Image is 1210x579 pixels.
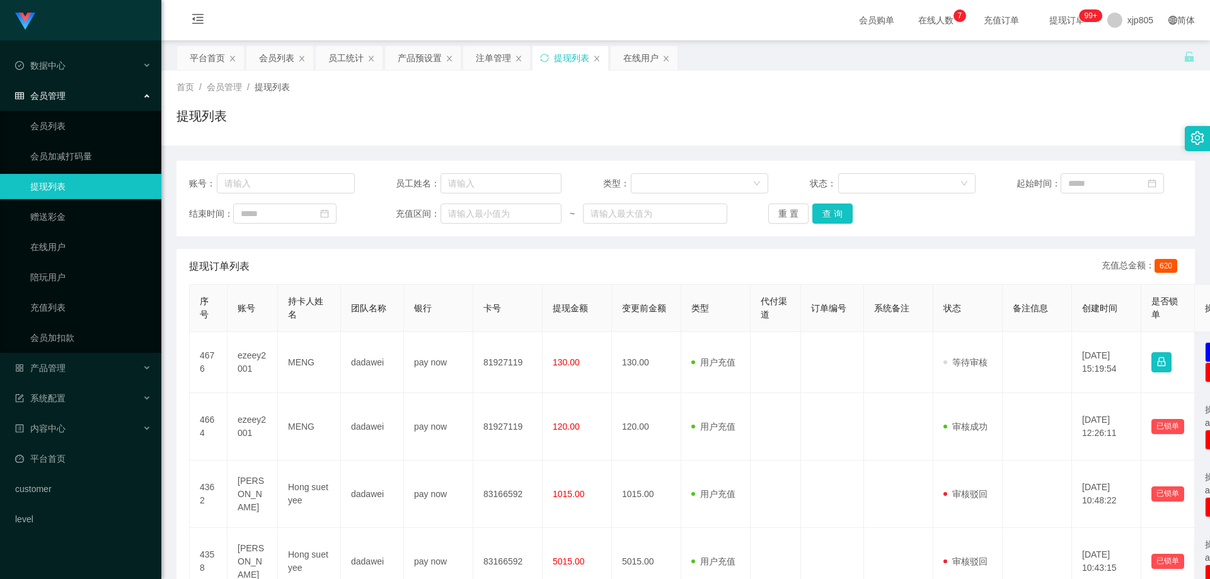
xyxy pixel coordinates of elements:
[761,296,787,319] span: 代付渠道
[1151,486,1184,502] button: 已锁单
[943,357,988,367] span: 等待审核
[1151,554,1184,569] button: 已锁单
[553,303,588,313] span: 提现金额
[960,180,968,188] i: 图标: down
[1072,461,1141,528] td: [DATE] 10:48:22
[341,393,404,461] td: dadawei
[15,393,66,403] span: 系统配置
[15,476,151,502] a: customer
[1102,259,1182,274] div: 充值总金额：
[15,91,66,101] span: 会员管理
[15,61,24,70] i: 图标: check-circle-o
[176,82,194,92] span: 首页
[176,1,219,41] i: 图标: menu-fold
[278,461,341,528] td: Hong suet yee
[622,303,666,313] span: 变更前金额
[328,46,364,70] div: 员工统计
[30,204,151,229] a: 赠送彩金
[176,106,227,125] h1: 提现列表
[30,265,151,290] a: 陪玩用户
[943,303,961,313] span: 状态
[943,556,988,566] span: 审核驳回
[1155,259,1177,273] span: 620
[768,204,809,224] button: 重 置
[228,461,278,528] td: [PERSON_NAME]
[593,55,601,62] i: 图标: close
[446,55,453,62] i: 图标: close
[189,177,217,190] span: 账号：
[874,303,909,313] span: 系统备注
[1148,179,1156,188] i: 图标: calendar
[190,46,225,70] div: 平台首页
[473,461,543,528] td: 83166592
[238,303,255,313] span: 账号
[1151,296,1178,319] span: 是否锁单
[15,91,24,100] i: 图标: table
[404,461,473,528] td: pay now
[553,489,585,499] span: 1015.00
[1151,352,1172,372] button: 图标: lock
[943,421,988,432] span: 审核成功
[515,55,522,62] i: 图标: close
[229,55,236,62] i: 图标: close
[623,46,659,70] div: 在线用户
[15,13,35,30] img: logo.9652507e.png
[15,364,24,372] i: 图标: appstore-o
[207,82,242,92] span: 会员管理
[612,332,681,393] td: 130.00
[603,177,631,190] span: 类型：
[473,393,543,461] td: 81927119
[15,446,151,471] a: 图标: dashboard平台首页
[1072,393,1141,461] td: [DATE] 12:26:11
[553,556,585,566] span: 5015.00
[15,424,24,433] i: 图标: profile
[977,16,1025,25] span: 充值订单
[15,423,66,433] span: 内容中心
[691,421,735,432] span: 用户充值
[288,296,323,319] span: 持卡人姓名
[691,556,735,566] span: 用户充值
[30,234,151,260] a: 在线用户
[954,9,966,22] sup: 7
[404,393,473,461] td: pay now
[943,489,988,499] span: 审核驳回
[912,16,960,25] span: 在线人数
[1184,51,1195,62] i: 图标: unlock
[367,55,375,62] i: 图标: close
[441,173,562,193] input: 请输入
[15,60,66,71] span: 数据中心
[662,55,670,62] i: 图标: close
[30,174,151,199] a: 提现列表
[691,357,735,367] span: 用户充值
[540,54,549,62] i: 图标: sync
[1082,303,1117,313] span: 创建时间
[15,394,24,403] i: 图标: form
[320,209,329,218] i: 图标: calendar
[278,332,341,393] td: MENG
[553,357,580,367] span: 130.00
[398,46,442,70] div: 产品预设置
[189,207,233,221] span: 结束时间：
[15,507,151,532] a: level
[341,461,404,528] td: dadawei
[190,461,228,528] td: 4362
[483,303,501,313] span: 卡号
[228,393,278,461] td: ezeey2001
[30,295,151,320] a: 充值列表
[812,204,853,224] button: 查 询
[441,204,562,224] input: 请输入最小值为
[1072,332,1141,393] td: [DATE] 15:19:54
[278,393,341,461] td: MENG
[1080,9,1102,22] sup: 284
[1017,177,1061,190] span: 起始时间：
[351,303,386,313] span: 团队名称
[1043,16,1091,25] span: 提现订单
[30,144,151,169] a: 会员加减打码量
[957,9,962,22] p: 7
[1013,303,1048,313] span: 备注信息
[414,303,432,313] span: 银行
[341,332,404,393] td: dadawei
[612,393,681,461] td: 120.00
[612,461,681,528] td: 1015.00
[200,296,209,319] span: 序号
